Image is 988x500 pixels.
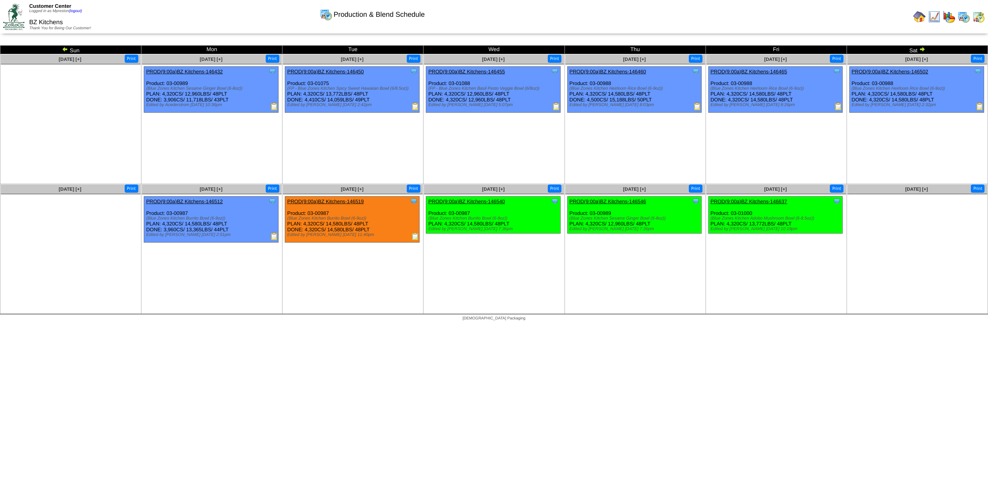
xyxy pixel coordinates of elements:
[268,67,276,75] img: Tooltip
[270,232,278,240] img: Production Report
[200,186,222,192] span: [DATE] [+]
[958,11,970,23] img: calendarprod.gif
[849,67,984,113] div: Product: 03-00988 PLAN: 4,320CS / 14,580LBS / 48PLT DONE: 4,320CS / 14,580LBS / 48PLT
[146,216,278,221] div: (Blue Zones Kitchen Burrito Bowl (6-9oz))
[146,232,278,237] div: Edited by [PERSON_NAME] [DATE] 2:51pm
[567,197,702,234] div: Product: 03-00989 PLAN: 4,320CS / 12,960LBS / 48PLT
[29,26,91,30] span: Thank You for Being Our Customer!
[29,9,82,13] span: Logged in as Mpreston
[623,186,646,192] a: [DATE] [+]
[711,216,843,221] div: (Blue Zones Kitchen Adobo Mushroom Bowl (6-8.5oz))
[570,69,646,74] a: PROD(9:00a)BZ Kitchens-146460
[426,197,561,234] div: Product: 03-00987 PLAN: 4,320CS / 14,580LBS / 48PLT
[570,227,702,231] div: Edited by [PERSON_NAME] [DATE] 7:36pm
[285,197,420,243] div: Product: 03-00987 PLAN: 4,320CS / 14,580LBS / 48PLT DONE: 4,320CS / 14,580LBS / 48PLT
[623,57,646,62] a: [DATE] [+]
[266,184,279,193] button: Print
[764,57,787,62] a: [DATE] [+]
[708,197,843,234] div: Product: 03-01000 PLAN: 4,320CS / 13,772LBS / 48PLT
[570,216,702,221] div: (Blue Zones Kitchen Sesame Ginger Bowl (6-8oz))
[852,69,928,74] a: PROD(9:00a)BZ Kitchens-146502
[62,46,68,52] img: arrowleft.gif
[411,232,419,240] img: Production Report
[928,11,940,23] img: line_graph.gif
[548,184,561,193] button: Print
[972,11,985,23] img: calendarinout.gif
[428,227,560,231] div: Edited by [PERSON_NAME] [DATE] 7:36pm
[287,103,419,107] div: Edited by [PERSON_NAME] [DATE] 2:42pm
[711,103,843,107] div: Edited by [PERSON_NAME] [DATE] 8:26pm
[287,69,364,74] a: PROD(9:00a)BZ Kitchens-146450
[976,103,984,110] img: Production Report
[905,186,928,192] a: [DATE] [+]
[428,216,560,221] div: (Blue Zones Kitchen Burrito Bowl (6-9oz))
[835,103,842,110] img: Production Report
[426,67,561,113] div: Product: 03-01088 PLAN: 4,320CS / 12,960LBS / 48PLT DONE: 4,320CS / 12,960LBS / 48PLT
[320,8,332,21] img: calendarprod.gif
[59,57,81,62] a: [DATE] [+]
[833,197,841,205] img: Tooltip
[711,227,843,231] div: Edited by [PERSON_NAME] [DATE] 10:19pm
[333,11,425,19] span: Production & Blend Schedule
[287,232,419,237] div: Edited by [PERSON_NAME] [DATE] 11:40pm
[341,186,363,192] span: [DATE] [+]
[59,186,81,192] a: [DATE] [+]
[428,199,505,204] a: PROD(9:00a)BZ Kitchens-146540
[706,46,847,54] td: Fri
[270,103,278,110] img: Production Report
[282,46,423,54] td: Tue
[905,57,928,62] a: [DATE] [+]
[919,46,925,52] img: arrowright.gif
[268,197,276,205] img: Tooltip
[830,55,843,63] button: Print
[3,4,25,30] img: ZoRoCo_Logo(Green%26Foil)%20jpg.webp
[287,199,364,204] a: PROD(9:00a)BZ Kitchens-146519
[341,57,363,62] a: [DATE] [+]
[144,67,279,113] div: Product: 03-00989 PLAN: 4,320CS / 12,960LBS / 48PLT DONE: 3,906CS / 11,718LBS / 43PLT
[200,57,222,62] a: [DATE] [+]
[852,86,984,91] div: (Blue Zones Kitchen Heirloom Rice Bowl (6-9oz))
[552,103,560,110] img: Production Report
[852,103,984,107] div: Edited by [PERSON_NAME] [DATE] 2:32pm
[551,197,559,205] img: Tooltip
[29,19,63,26] span: BZ Kitchens
[428,69,505,74] a: PROD(9:00a)BZ Kitchens-146455
[462,316,525,321] span: [DEMOGRAPHIC_DATA] Packaging
[830,184,843,193] button: Print
[689,184,702,193] button: Print
[428,103,560,107] div: Edited by [PERSON_NAME] [DATE] 5:07pm
[287,216,419,221] div: (Blue Zones Kitchen Burrito Bowl (6-9oz))
[693,103,701,110] img: Production Report
[971,55,984,63] button: Print
[689,55,702,63] button: Print
[144,197,279,243] div: Product: 03-00987 PLAN: 4,320CS / 14,580LBS / 48PLT DONE: 3,960CS / 13,365LBS / 44PLT
[974,67,982,75] img: Tooltip
[943,11,955,23] img: graph.gif
[764,186,787,192] a: [DATE] [+]
[285,67,420,113] div: Product: 03-01075 PLAN: 4,320CS / 13,772LBS / 48PLT DONE: 4,410CS / 14,059LBS / 49PLT
[913,11,926,23] img: home.gif
[411,103,419,110] img: Production Report
[266,55,279,63] button: Print
[847,46,988,54] td: Sat
[551,67,559,75] img: Tooltip
[125,184,138,193] button: Print
[567,67,702,113] div: Product: 03-00988 PLAN: 4,320CS / 14,580LBS / 48PLT DONE: 4,500CS / 15,188LBS / 50PLT
[141,46,282,54] td: Mon
[482,186,505,192] span: [DATE] [+]
[146,199,223,204] a: PROD(9:00a)BZ Kitchens-146512
[146,103,278,107] div: Edited by Acederstrom [DATE] 10:36pm
[692,197,700,205] img: Tooltip
[570,86,702,91] div: (Blue Zones Kitchen Heirloom Rice Bowl (6-9oz))
[565,46,706,54] td: Thu
[407,184,420,193] button: Print
[69,9,82,13] a: (logout)
[482,57,505,62] a: [DATE] [+]
[287,86,419,91] div: (FP - Blue Zones Kitchen Spicy Sweet Hawaiian Bowl (6/8.5oz))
